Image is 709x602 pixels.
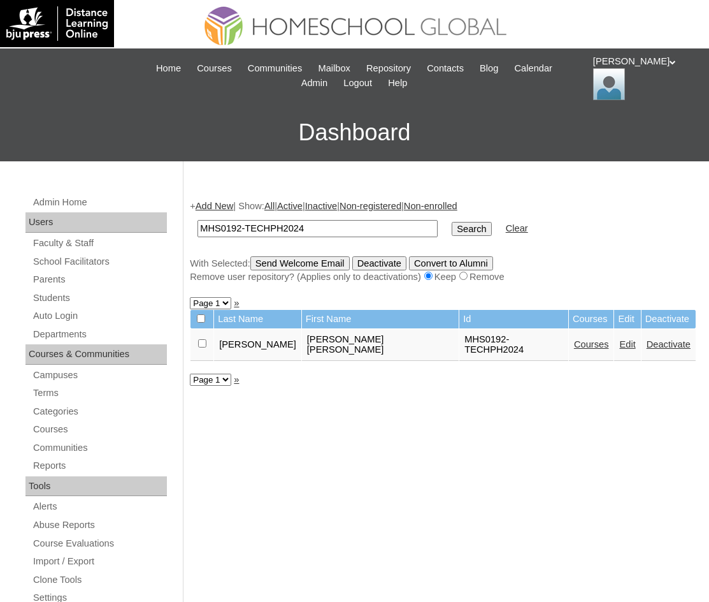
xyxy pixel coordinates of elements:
td: [PERSON_NAME] [PERSON_NAME] [302,329,459,361]
input: Search [197,220,438,237]
a: Home [150,61,187,76]
input: Search [452,222,491,236]
input: Deactivate [352,256,406,270]
a: School Facilitators [32,254,167,270]
a: » [234,374,239,385]
a: Clear [506,223,528,233]
a: Deactivate [647,339,691,349]
a: Blog [473,61,505,76]
td: Id [459,310,568,328]
span: Help [388,76,407,91]
a: Courses [32,422,167,437]
span: Logout [343,76,372,91]
a: Course Evaluations [32,536,167,552]
span: Courses [197,61,232,76]
span: Contacts [427,61,464,76]
a: Admin [295,76,334,91]
a: Clone Tools [32,572,167,588]
img: logo-white.png [6,6,108,41]
input: Convert to Alumni [409,256,493,270]
a: Add New [196,201,233,211]
a: Abuse Reports [32,517,167,533]
a: Contacts [420,61,470,76]
a: Non-registered [340,201,401,211]
div: Remove user repository? (Applies only to deactivations) Keep Remove [190,270,696,284]
a: Repository [360,61,417,76]
a: Inactive [305,201,338,211]
a: Reports [32,458,167,474]
td: Last Name [214,310,301,328]
span: Blog [480,61,498,76]
a: Students [32,290,167,306]
a: Campuses [32,367,167,383]
div: + | Show: | | | | [190,200,696,284]
td: MHS0192-TECHPH2024 [459,329,568,361]
a: Calendar [508,61,559,76]
a: Communities [241,61,309,76]
a: Terms [32,385,167,401]
div: [PERSON_NAME] [593,55,696,100]
a: Parents [32,272,167,288]
td: Deactivate [641,310,696,328]
a: Faculty & Staff [32,235,167,251]
div: Tools [25,476,167,497]
a: Auto Login [32,308,167,324]
span: Repository [366,61,411,76]
div: Courses & Communities [25,344,167,365]
div: With Selected: [190,256,696,284]
a: Admin Home [32,195,167,210]
a: Alerts [32,499,167,515]
td: Courses [569,310,614,328]
a: Courses [190,61,238,76]
td: [PERSON_NAME] [214,329,301,361]
td: Edit [614,310,640,328]
span: Home [156,61,181,76]
span: Communities [248,61,303,76]
a: Departments [32,327,167,342]
a: Courses [574,339,609,349]
a: Logout [337,76,378,91]
td: First Name [302,310,459,328]
h3: Dashboard [6,104,703,161]
span: Mailbox [318,61,350,76]
input: Send Welcome Email [250,256,350,270]
span: Admin [301,76,328,91]
a: Categories [32,404,167,420]
a: Import / Export [32,554,167,569]
div: Users [25,212,167,233]
a: Active [277,201,303,211]
span: Calendar [515,61,552,76]
a: Edit [619,339,635,349]
a: Help [382,76,413,91]
a: All [264,201,275,211]
a: » [234,298,239,308]
img: Ariane Ebuen [593,68,625,100]
a: Communities [32,440,167,456]
a: Mailbox [312,61,357,76]
a: Non-enrolled [404,201,457,211]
